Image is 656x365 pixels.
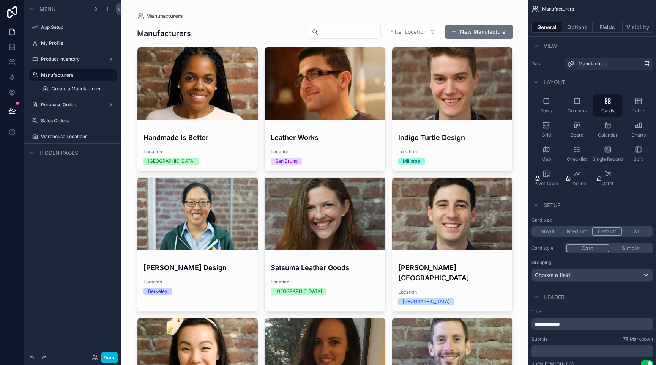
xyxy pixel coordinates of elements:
[622,336,653,342] a: Markdown
[52,86,101,92] span: Create a Manufacturer
[624,118,653,141] button: Charts
[562,118,591,141] button: Board
[601,108,614,114] span: Cards
[571,132,583,138] span: Board
[624,94,653,117] button: Table
[562,227,592,236] button: Medium
[624,143,653,165] button: Split
[531,309,653,315] label: Title
[542,6,574,12] span: Manufacturers
[593,156,623,162] span: Single Record
[41,24,112,30] label: App Setup
[531,22,562,33] button: General
[531,61,562,67] label: Data
[609,244,652,252] button: Simple
[531,217,552,223] label: Card size
[593,94,622,117] button: Cards
[592,227,622,236] button: Default
[39,5,55,13] span: Menu
[41,56,102,62] label: Product Inventory
[562,167,591,190] button: Timeline
[531,336,548,342] label: Subtitle
[531,118,561,141] button: Grid
[593,22,623,33] button: Fields
[41,118,112,124] label: Sales Orders
[566,244,609,252] button: Card
[41,72,112,78] label: Manufacturers
[531,345,653,357] div: scrollable content
[41,102,102,108] label: Purchase Orders
[634,156,643,162] span: Split
[540,108,552,114] span: Rows
[41,40,112,46] label: My Profile
[39,149,78,157] span: Hidden pages
[632,108,644,114] span: Table
[579,61,608,67] span: Manufacturer
[562,22,593,33] button: Options
[535,272,570,278] span: Choose a field
[38,83,117,95] a: Create a Manufacturer
[593,118,622,141] button: Calendar
[544,79,565,86] span: Layout
[544,42,557,50] span: View
[534,181,558,187] span: Pivot Table
[631,132,646,138] span: Charts
[533,227,562,236] button: Small
[531,260,551,266] label: Grouping
[630,336,653,342] span: Markdown
[531,245,562,251] label: Card style
[567,156,587,162] span: Checklist
[41,134,112,140] label: Warehouse Locations
[602,181,613,187] span: Gantt
[598,132,618,138] span: Calendar
[541,156,551,162] span: Map
[544,201,561,209] span: Setup
[565,58,653,70] a: Manufacturer
[544,293,565,301] span: Header
[101,352,118,363] button: Done
[623,22,653,33] button: Visibility
[531,318,653,330] div: scrollable content
[531,143,561,165] button: Map
[531,167,561,190] button: Pivot Table
[622,227,652,236] button: XL
[542,132,551,138] span: Grid
[531,94,561,117] button: Rows
[593,167,622,190] button: Gantt
[568,181,586,187] span: Timeline
[562,94,591,117] button: Columns
[568,108,587,114] span: Columns
[531,269,653,282] button: Choose a field
[562,143,591,165] button: Checklist
[593,143,622,165] button: Single Record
